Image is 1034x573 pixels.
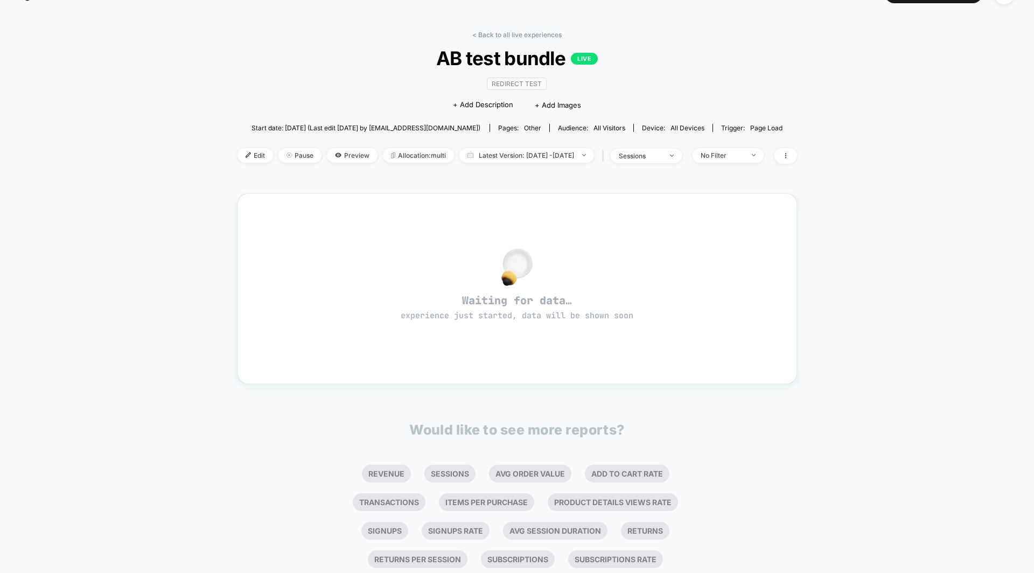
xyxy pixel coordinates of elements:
li: Avg Session Duration [503,522,607,540]
span: Pause [278,148,322,163]
div: No Filter [701,151,744,159]
li: Signups Rate [422,522,490,540]
p: Would like to see more reports? [409,422,625,438]
li: Returns Per Session [368,550,467,568]
li: Returns [621,522,669,540]
img: end [752,154,756,156]
li: Product Details Views Rate [548,493,678,511]
span: Preview [327,148,378,163]
li: Sessions [424,465,476,483]
span: Allocation: multi [383,148,454,163]
li: Avg Order Value [489,465,571,483]
img: end [670,155,674,157]
span: Latest Version: [DATE] - [DATE] [459,148,594,163]
p: LIVE [571,53,598,65]
span: other [524,124,541,132]
li: Subscriptions Rate [568,550,663,568]
span: all devices [670,124,704,132]
span: + Add Images [535,101,581,109]
img: end [582,154,586,156]
img: edit [246,152,251,158]
li: Items Per Purchase [439,493,534,511]
li: Subscriptions [481,550,555,568]
span: experience just started, data will be shown soon [401,310,633,321]
div: sessions [619,152,662,160]
span: Start date: [DATE] (Last edit [DATE] by [EMAIL_ADDRESS][DOMAIN_NAME]) [251,124,480,132]
li: Signups [361,522,408,540]
span: All Visitors [593,124,625,132]
span: Device: [633,124,712,132]
li: Transactions [353,493,425,511]
span: | [599,148,611,164]
img: end [287,152,292,158]
span: AB test bundle [265,47,768,69]
img: calendar [467,152,473,158]
div: Trigger: [721,124,783,132]
span: Edit [237,148,273,163]
a: < Back to all live experiences [472,31,562,39]
li: Revenue [362,465,411,483]
img: rebalance [391,152,395,158]
span: Redirect Test [487,78,547,90]
span: + Add Description [453,100,513,110]
div: Audience: [558,124,625,132]
span: Waiting for data… [257,294,778,322]
li: Add To Cart Rate [585,465,669,483]
div: Pages: [498,124,541,132]
span: Page Load [750,124,783,132]
img: no_data [501,248,533,286]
